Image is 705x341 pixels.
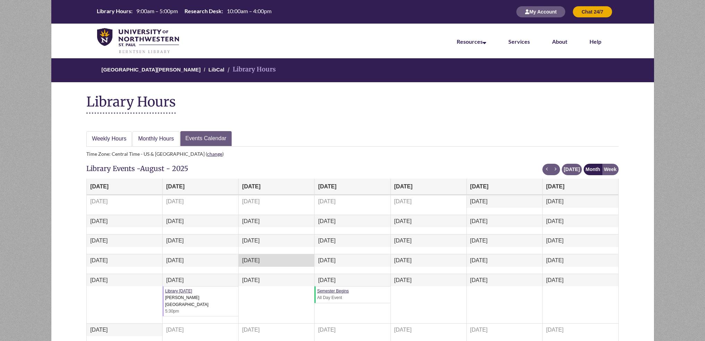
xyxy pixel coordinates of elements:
div: [PERSON_NAME][GEOGRAPHIC_DATA] [165,295,237,308]
span: [DATE] [166,184,184,189]
p: Time Zone: Central Time - US & [GEOGRAPHIC_DATA] ( ) [86,150,224,157]
td: [DATE] [542,215,618,227]
td: [DATE] [542,274,618,286]
div: 5:30pm [165,308,237,315]
span: [DATE] [394,184,413,189]
a: LibCal [208,67,224,73]
td: [DATE] [87,235,163,247]
td: [DATE] [315,274,390,286]
td: [DATE] [87,254,163,267]
td: [DATE] [239,215,315,227]
td: [DATE] [390,274,466,286]
li: Library Hours [226,65,276,75]
div: All Day Event [317,295,389,301]
a: [GEOGRAPHIC_DATA][PERSON_NAME] [101,67,200,73]
a: Services [508,38,530,45]
a: About [552,38,567,45]
td: [DATE] [87,274,163,286]
nav: Breadcrumb [38,58,667,82]
td: [DATE] [163,274,239,286]
td: [DATE] [163,195,239,208]
td: [DATE] [390,324,466,336]
td: [DATE] [163,254,239,267]
td: [DATE] [390,215,466,227]
button: My Account [516,6,566,18]
a: Monthly Hours [132,131,179,147]
h2: Library Events - [86,165,619,172]
td: [DATE] [239,324,315,336]
a: Events Calendar [180,131,232,146]
a: Semester Begins [317,289,349,293]
span: [DATE] [470,184,489,189]
button: next [551,164,560,175]
td: [DATE] [239,235,315,247]
td: [DATE] [87,195,163,208]
a: Weekly Hours [86,131,132,147]
a: change [207,151,222,157]
button: Chat 24/7 [573,6,612,18]
span: 9:00am – 5:00pm [136,8,178,14]
h1: Library Hours [86,94,176,114]
button: Week [602,164,619,175]
td: [DATE] [87,215,163,227]
span: [DATE] [90,184,109,189]
th: Library Hours: [94,7,134,15]
td: [DATE] [542,324,618,336]
td: [DATE] [390,235,466,247]
span: [DATE] [546,184,565,189]
td: [DATE] [466,324,542,336]
td: [DATE] [390,254,466,267]
td: [DATE] [163,235,239,247]
td: [DATE] [239,274,315,286]
td: [DATE] [163,215,239,227]
td: [DATE] [466,254,542,267]
th: Research Desk: [182,7,224,15]
span: [DATE] [242,184,260,189]
td: [DATE] [315,324,390,336]
td: [DATE] [466,235,542,247]
td: [DATE] [315,235,390,247]
span: [DATE] [318,184,336,189]
span: 10:00am – 4:00pm [227,8,272,14]
td: [DATE] [466,274,542,286]
td: [DATE] [163,324,239,336]
a: Library [DATE] [165,289,192,293]
span: August - 2025 [140,164,188,173]
td: [DATE] [466,195,542,208]
td: [DATE] [466,215,542,227]
td: [DATE] [542,235,618,247]
a: Chat 24/7 [573,9,612,15]
td: [DATE] [87,324,163,336]
a: Resources [457,38,486,45]
td: [DATE] [239,195,315,208]
button: prev [542,164,551,175]
td: [DATE] [315,195,390,208]
button: [DATE] [562,164,582,175]
td: [DATE] [315,215,390,227]
td: [DATE] [315,254,390,267]
td: [DATE] [542,254,618,267]
a: My Account [516,9,566,15]
img: UNWSP Library Logo [97,28,179,54]
button: Month [584,164,602,175]
td: [DATE] [542,195,618,208]
a: Hours Today [94,7,274,16]
td: [DATE] [390,195,466,208]
a: Help [590,38,601,45]
td: [DATE] [239,254,315,267]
